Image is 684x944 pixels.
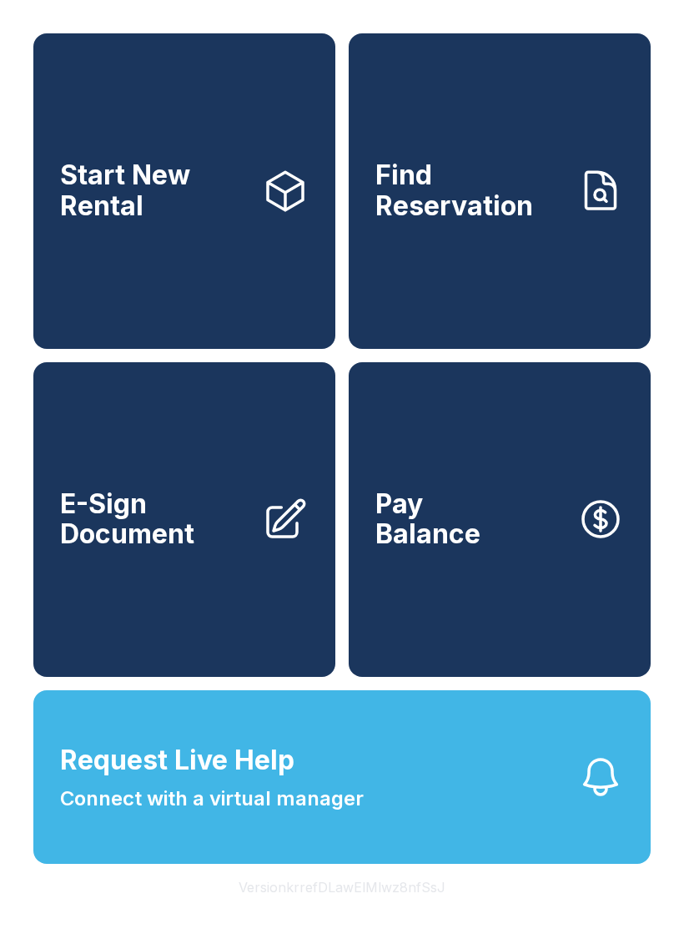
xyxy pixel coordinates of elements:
button: VersionkrrefDLawElMlwz8nfSsJ [225,864,459,911]
button: PayBalance [349,362,651,678]
a: E-Sign Document [33,362,335,678]
span: Pay Balance [375,489,480,550]
button: Request Live HelpConnect with a virtual manager [33,690,651,864]
span: Find Reservation [375,160,564,221]
a: Start New Rental [33,33,335,349]
span: Connect with a virtual manager [60,784,364,814]
span: E-Sign Document [60,489,249,550]
a: Find Reservation [349,33,651,349]
span: Start New Rental [60,160,249,221]
span: Request Live Help [60,740,294,780]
